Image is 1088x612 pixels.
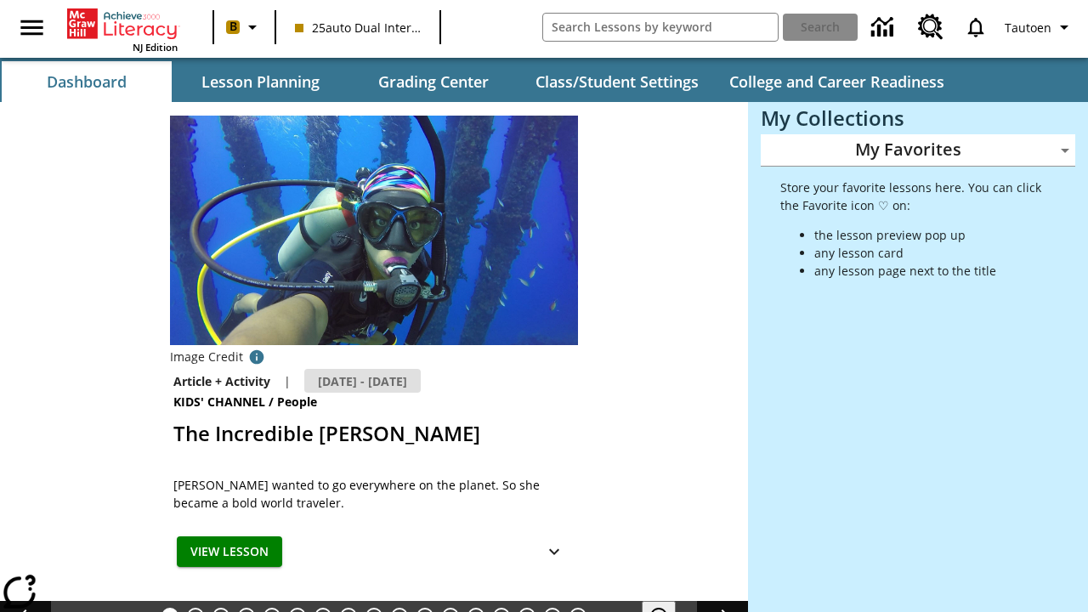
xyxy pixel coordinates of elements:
[1005,19,1051,37] span: Tautoen
[133,41,178,54] span: NJ Edition
[229,16,237,37] span: B
[243,345,270,369] button: Photo credit: Courtesy of Kellee Edwards
[537,536,571,568] button: Show Details
[67,7,178,41] a: Home
[814,226,1043,244] li: the lesson preview pop up
[7,3,57,53] button: Open side menu
[177,536,282,568] button: View Lesson
[861,4,908,51] a: Data Center
[2,61,172,102] button: Dashboard
[348,61,518,102] button: Grading Center
[173,476,575,512] div: [PERSON_NAME] wanted to go everywhere on the planet. So she became a bold world traveler.
[761,106,1075,130] h3: My Collections
[908,4,954,50] a: Resource Center, Will open in new tab
[284,372,291,390] span: |
[780,178,1043,214] p: Store your favorite lessons here. You can click the Favorite icon ♡ on:
[67,5,178,54] div: Home
[269,394,274,410] span: /
[170,348,243,365] p: Image Credit
[170,116,578,345] img: Kellee Edwards in scuba gear, under water, surrounded by small fish
[814,244,1043,262] li: any lesson card
[716,61,958,102] button: College and Career Readiness
[219,12,269,42] button: Boost Class color is peach. Change class color
[173,372,270,390] p: Article + Activity
[295,19,421,37] span: 25auto Dual International
[173,418,575,449] h2: The Incredible Kellee Edwards
[954,5,998,49] a: Notifications
[522,61,712,102] button: Class/Student Settings
[998,12,1081,42] button: Profile/Settings
[173,476,575,512] span: Kellee Edwards wanted to go everywhere on the planet. So she became a bold world traveler.
[173,393,269,411] span: Kids' Channel
[814,262,1043,280] li: any lesson page next to the title
[277,393,320,411] span: People
[543,14,778,41] input: search field
[175,61,345,102] button: Lesson Planning
[761,134,1075,167] div: My Favorites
